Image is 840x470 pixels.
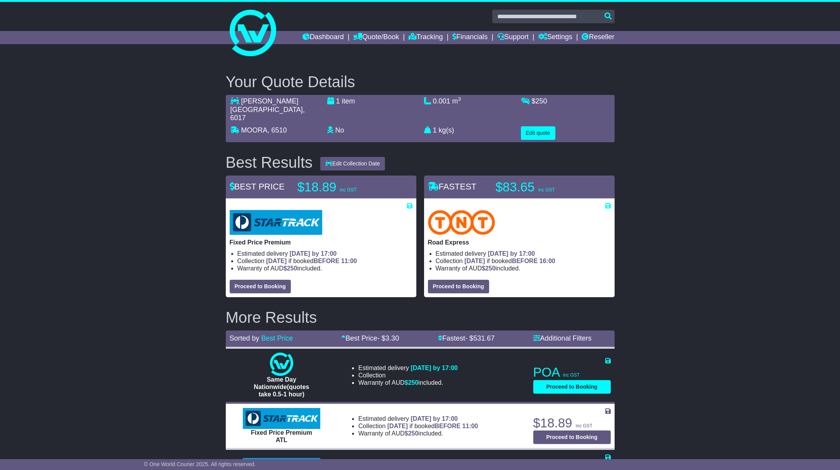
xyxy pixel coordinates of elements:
span: [DATE] by 17:00 [411,415,458,422]
span: 1 [336,97,340,105]
span: $ [405,379,419,386]
p: Fixed Price Premium [230,239,412,246]
li: Collection [358,372,458,379]
span: , 6017 [230,106,305,122]
span: BEFORE [435,423,460,429]
span: No [335,126,344,134]
li: Collection [358,422,478,430]
sup: 3 [458,96,461,102]
span: 1 [433,126,437,134]
button: Proceed to Booking [230,280,291,293]
li: Estimated delivery [237,250,412,257]
p: $18.89 [533,415,611,431]
span: if booked [266,258,357,264]
span: [DATE] by 17:00 [488,250,535,257]
span: [DATE] by 17:00 [290,250,337,257]
p: POA [533,365,611,380]
span: Fixed Price Premium ATL [251,429,312,443]
span: $ [283,265,297,272]
img: StarTrack: Fixed Price Premium ATL [243,408,320,429]
span: BEFORE [314,258,340,264]
span: 250 [485,265,496,272]
a: Dashboard [302,31,344,44]
span: inc GST [563,372,580,378]
a: Best Price [261,334,293,342]
span: 16:00 [539,258,555,264]
span: if booked [387,423,478,429]
span: [PERSON_NAME][GEOGRAPHIC_DATA] [230,97,303,114]
span: 250 [536,97,547,105]
span: BEFORE [512,258,538,264]
li: Warranty of AUD included. [358,430,478,437]
p: $83.65 [496,179,593,195]
span: 250 [408,379,419,386]
li: Collection [237,257,412,265]
li: Collection [436,257,611,265]
span: 0.001 [433,97,450,105]
span: kg(s) [439,126,454,134]
span: 11:00 [341,258,357,264]
span: - $ [465,334,495,342]
a: Additional Filters [533,334,592,342]
span: [DATE] [266,258,287,264]
a: Settings [538,31,572,44]
button: Edit quote [521,126,555,140]
span: Same Day Nationwide(quotes take 0.5-1 hour) [254,376,309,398]
button: Proceed to Booking [533,430,611,444]
span: [DATE] by 17:00 [411,365,458,371]
span: $ [532,97,547,105]
span: 3.30 [385,334,399,342]
span: inc GST [340,187,357,193]
div: Best Results [222,154,317,171]
a: Reseller [582,31,614,44]
span: , 6510 [268,126,287,134]
p: Road Express [428,239,611,246]
li: Estimated delivery [358,364,458,372]
span: © One World Courier 2025. All rights reserved. [144,461,256,467]
button: Proceed to Booking [428,280,489,293]
span: inc GST [538,187,555,193]
span: BEST PRICE [230,182,285,191]
button: Proceed to Booking [533,380,611,394]
span: [DATE] [387,423,408,429]
li: Warranty of AUD included. [358,379,458,386]
p: $18.89 [297,179,394,195]
button: Edit Collection Date [320,157,385,170]
span: FASTEST [428,182,477,191]
a: Quote/Book [353,31,399,44]
li: Estimated delivery [358,415,478,422]
span: $ [405,430,419,437]
li: Warranty of AUD included. [237,265,412,272]
a: Financials [452,31,488,44]
span: if booked [464,258,555,264]
img: StarTrack: Fixed Price Premium [230,210,322,235]
span: 11:00 [462,423,478,429]
h2: More Results [226,309,615,326]
img: TNT Domestic: Road Express [428,210,495,235]
span: $ [482,265,496,272]
h2: Your Quote Details [226,73,615,90]
span: item [342,97,355,105]
a: Support [497,31,529,44]
a: Best Price- $3.30 [341,334,399,342]
span: 531.67 [473,334,495,342]
img: One World Courier: Same Day Nationwide(quotes take 0.5-1 hour) [270,353,293,376]
span: 250 [408,430,419,437]
span: Sorted by [230,334,259,342]
span: MOORA [241,126,268,134]
span: inc GST [576,423,593,429]
span: [DATE] [464,258,485,264]
a: Fastest- $531.67 [438,334,495,342]
span: m [452,97,461,105]
span: 250 [287,265,297,272]
li: Estimated delivery [436,250,611,257]
li: Warranty of AUD included. [436,265,611,272]
a: Tracking [409,31,443,44]
span: - $ [377,334,399,342]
